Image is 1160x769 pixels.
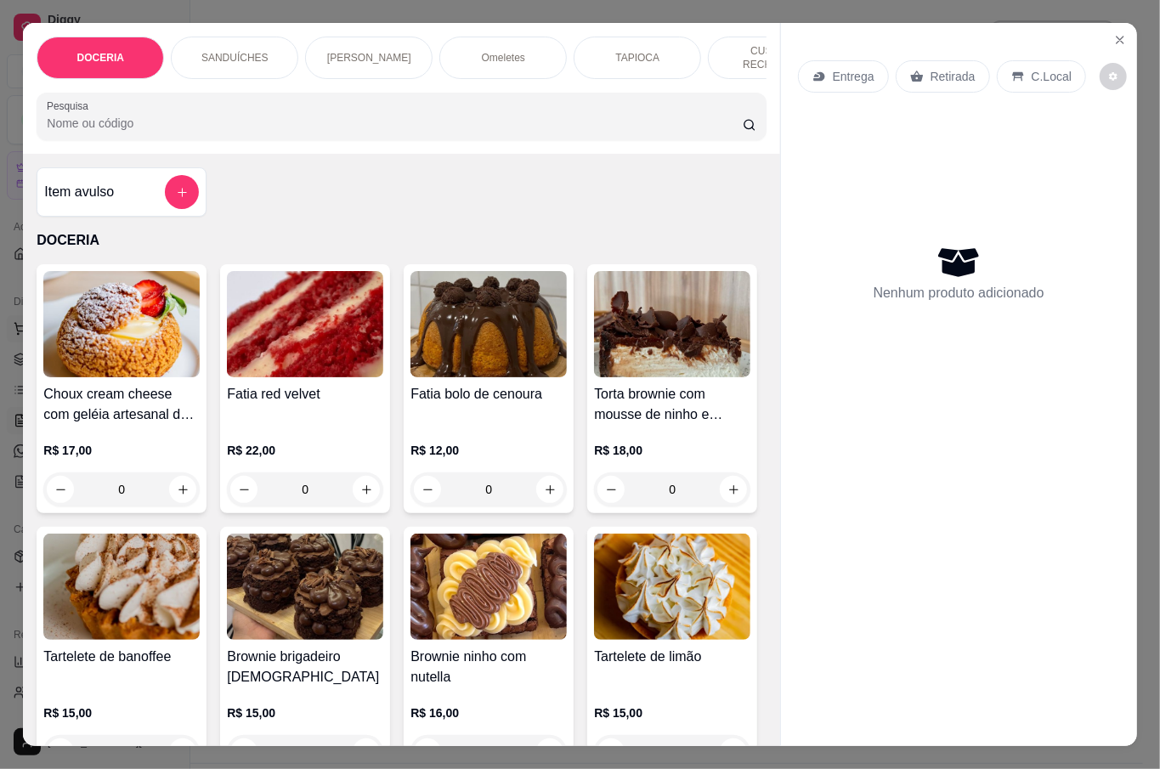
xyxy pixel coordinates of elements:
[720,738,747,766] button: increase-product-quantity
[227,271,383,377] img: product-image
[47,99,94,113] label: Pesquisa
[536,738,563,766] button: increase-product-quantity
[77,51,124,65] p: DOCERIA
[227,704,383,721] p: R$ 15,00
[227,384,383,404] h4: Fatia red velvet
[230,738,257,766] button: decrease-product-quantity
[597,476,625,503] button: decrease-product-quantity
[227,442,383,459] p: R$ 22,00
[615,51,659,65] p: TAPIOCA
[1032,68,1072,85] p: C.Local
[47,476,74,503] button: decrease-product-quantity
[43,384,200,425] h4: Choux cream cheese com geléia artesanal de morango
[353,476,380,503] button: increase-product-quantity
[410,534,567,640] img: product-image
[37,230,766,251] p: DOCERIA
[594,704,750,721] p: R$ 15,00
[43,271,200,377] img: product-image
[43,704,200,721] p: R$ 15,00
[227,647,383,687] h4: Brownie brigadeiro [DEMOGRAPHIC_DATA]
[594,271,750,377] img: product-image
[874,283,1044,303] p: Nenhum produto adicionado
[410,442,567,459] p: R$ 12,00
[169,738,196,766] button: increase-product-quantity
[47,115,743,132] input: Pesquisa
[44,182,114,202] h4: Item avulso
[1100,63,1127,90] button: decrease-product-quantity
[353,738,380,766] button: increase-product-quantity
[833,68,874,85] p: Entrega
[169,476,196,503] button: increase-product-quantity
[594,384,750,425] h4: Torta brownie com mousse de ninho e ganache de chocolate
[722,44,821,71] p: CUSCUZ RECHEADO
[594,647,750,667] h4: Tartelete de limão
[47,738,74,766] button: decrease-product-quantity
[536,476,563,503] button: increase-product-quantity
[327,51,411,65] p: [PERSON_NAME]
[43,442,200,459] p: R$ 17,00
[201,51,269,65] p: SANDUÍCHES
[230,476,257,503] button: decrease-product-quantity
[720,476,747,503] button: increase-product-quantity
[410,384,567,404] h4: Fatia bolo de cenoura
[1106,26,1134,54] button: Close
[43,647,200,667] h4: Tartelete de banoffee
[414,738,441,766] button: decrease-product-quantity
[165,175,199,209] button: add-separate-item
[410,647,567,687] h4: Brownie ninho com nutella
[410,704,567,721] p: R$ 16,00
[43,534,200,640] img: product-image
[414,476,441,503] button: decrease-product-quantity
[227,534,383,640] img: product-image
[931,68,976,85] p: Retirada
[594,534,750,640] img: product-image
[482,51,525,65] p: Omeletes
[410,271,567,377] img: product-image
[594,442,750,459] p: R$ 18,00
[597,738,625,766] button: decrease-product-quantity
